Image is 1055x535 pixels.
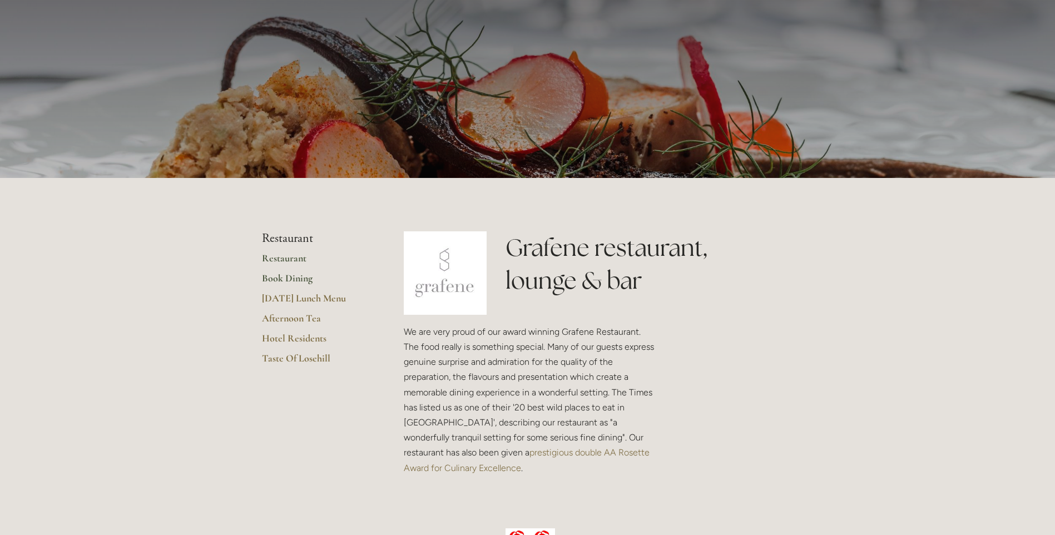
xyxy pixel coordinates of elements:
a: Restaurant [262,252,368,272]
li: Restaurant [262,231,368,246]
a: [DATE] Lunch Menu [262,292,368,312]
a: Taste Of Losehill [262,352,368,372]
p: We are very proud of our award winning Grafene Restaurant. The food really is something special. ... [404,324,657,475]
a: prestigious double AA Rosette Award for Culinary Excellence [404,447,652,473]
a: Afternoon Tea [262,312,368,332]
h1: Grafene restaurant, lounge & bar [506,231,793,297]
a: Hotel Residents [262,332,368,352]
img: grafene.jpg [404,231,487,315]
a: Book Dining [262,272,368,292]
